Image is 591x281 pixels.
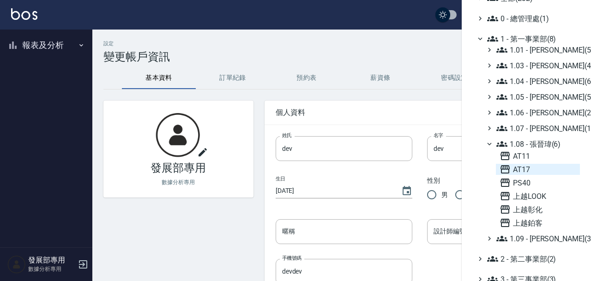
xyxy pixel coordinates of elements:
span: AT17 [500,164,576,175]
span: 2 - 第二事業部(2) [487,253,576,264]
span: 1.08 - 張晉瑋(6) [496,138,576,149]
span: 1.05 - [PERSON_NAME](5) [496,91,576,102]
span: 1.01 - [PERSON_NAME](5) [496,44,576,55]
span: 上越彰化 [500,204,576,215]
span: 1.09 - [PERSON_NAME](3) [496,233,576,244]
span: 1.04 - [PERSON_NAME](6) [496,76,576,87]
span: 0 - 總管理處(1) [487,13,576,24]
span: 1 - 第一事業部(8) [487,33,576,44]
span: 1.03 - [PERSON_NAME](4) [496,60,576,71]
span: PS40 [500,177,576,188]
span: 1.06 - [PERSON_NAME](2) [496,107,576,118]
span: 上越鉑客 [500,217,576,228]
span: AT11 [500,150,576,161]
span: 1.07 - [PERSON_NAME](11) [496,123,576,134]
span: 上越LOOK [500,191,576,202]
